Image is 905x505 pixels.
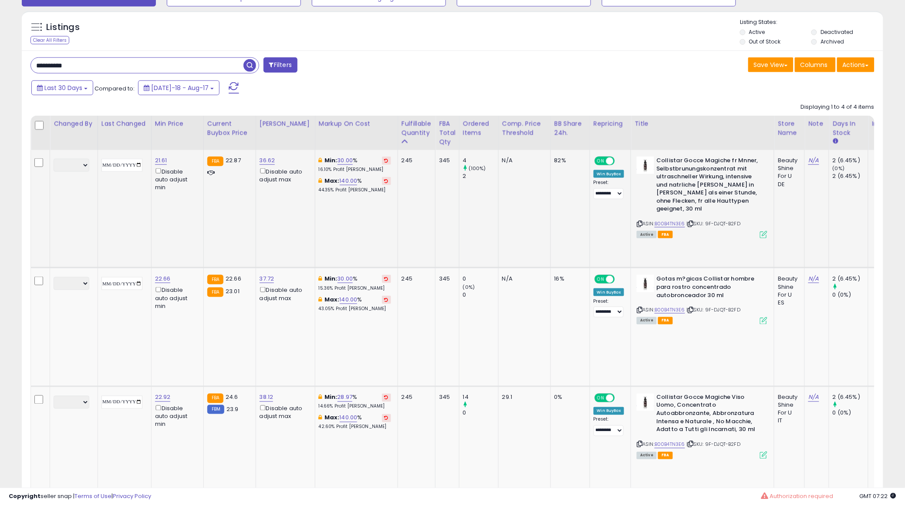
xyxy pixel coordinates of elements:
[324,393,338,401] b: Min:
[338,156,353,165] a: 30.00
[155,119,200,128] div: Min Price
[155,274,171,283] a: 22.66
[469,165,486,172] small: (100%)
[808,156,819,165] a: N/A
[46,21,80,33] h5: Listings
[637,157,654,174] img: 21eCf1yMAFL._SL40_.jpg
[463,172,498,180] div: 2
[207,119,252,137] div: Current Buybox Price
[319,187,391,193] p: 44.35% Profit [PERSON_NAME]
[207,394,223,403] small: FBA
[226,156,241,164] span: 22.87
[9,492,41,500] strong: Copyright
[50,116,98,150] th: CSV column name: cust_attr_2_Changed by
[155,285,197,310] div: Disable auto adjust min
[54,119,94,128] div: Changed by
[319,157,391,173] div: %
[748,57,794,72] button: Save View
[655,220,685,227] a: B00B4TN3E6
[340,414,358,422] a: 140.00
[319,424,391,430] p: 42.60% Profit [PERSON_NAME]
[502,157,544,164] div: N/A
[319,306,391,312] p: 43.05% Profit [PERSON_NAME]
[324,295,340,304] b: Max:
[833,172,868,180] div: 2 (6.45%)
[637,317,657,324] span: All listings currently available for purchase on Amazon
[155,156,167,165] a: 21.61
[324,274,338,283] b: Min:
[800,60,828,69] span: Columns
[319,285,391,291] p: 15.36% Profit [PERSON_NAME]
[658,317,673,324] span: FBA
[833,157,868,164] div: 2 (6.45%)
[595,157,606,165] span: ON
[263,57,297,73] button: Filters
[686,306,740,313] span: | SKU: 9F-DJQT-B2FD
[655,441,685,448] a: B00B4TN3E6
[656,394,762,436] b: Collistar Gocce Magiche Viso Uomo, Concentrato Autoabbronzante, Abbronzatura Intensa e Naturale ,...
[637,275,654,292] img: 21eCf1yMAFL._SL40_.jpg
[402,119,432,137] div: Fulfillable Quantity
[833,394,868,401] div: 2 (6.45%)
[319,394,391,410] div: %
[74,492,111,500] a: Terms of Use
[637,452,657,459] span: All listings currently available for purchase on Amazon
[658,231,673,238] span: FBA
[260,167,308,184] div: Disable auto adjust max
[463,119,495,137] div: Ordered Items
[315,116,398,150] th: The percentage added to the cost of goods (COGS) that forms the calculator for Min & Max prices.
[226,274,241,283] span: 22.66
[463,157,498,164] div: 4
[749,28,765,36] label: Active
[637,275,767,323] div: ASIN:
[155,404,197,428] div: Disable auto adjust min
[319,275,391,291] div: %
[95,84,135,93] span: Compared to:
[594,298,625,318] div: Preset:
[319,404,391,410] p: 14.66% Profit [PERSON_NAME]
[594,119,628,128] div: Repricing
[554,394,583,401] div: 0%
[837,57,875,72] button: Actions
[554,119,586,137] div: BB Share 24h.
[594,170,625,178] div: Win BuyBox
[821,28,853,36] label: Deactivated
[207,405,224,414] small: FBM
[808,393,819,402] a: N/A
[821,38,844,45] label: Archived
[808,119,825,128] div: Note
[860,492,896,500] span: 2025-09-17 07:22 GMT
[113,492,151,500] a: Privacy Policy
[656,157,762,215] b: Collistar Gocce Magiche fr Mnner, Selbstbrunungskonzentrat mit ultraschneller Wirkung, intensive ...
[9,492,151,501] div: seller snap | |
[686,220,740,227] span: | SKU: 9F-DJQT-B2FD
[778,119,801,137] div: Store Name
[594,407,625,415] div: Win BuyBox
[595,394,606,401] span: ON
[833,275,868,283] div: 2 (6.45%)
[463,275,498,283] div: 0
[155,167,197,191] div: Disable auto adjust min
[554,157,583,164] div: 82%
[594,288,625,296] div: Win BuyBox
[319,414,391,430] div: %
[207,288,223,297] small: FBA
[31,80,93,95] button: Last 30 Days
[324,177,340,185] b: Max:
[402,157,429,164] div: 245
[795,57,836,72] button: Columns
[319,167,391,173] p: 16.10% Profit [PERSON_NAME]
[463,394,498,401] div: 14
[338,393,353,402] a: 28.97
[439,119,456,147] div: FBA Total Qty
[260,274,274,283] a: 37.72
[614,276,628,283] span: OFF
[749,38,781,45] label: Out of Stock
[226,393,238,401] span: 24.6
[30,36,69,44] div: Clear All Filters
[833,291,868,299] div: 0 (0%)
[656,275,762,301] b: Gotas m?gicas Collistar hombre para rostro concentrado autobronceador 30 ml
[778,157,798,188] div: Beauty Shine For U DE
[594,180,625,199] div: Preset:
[260,156,275,165] a: 36.62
